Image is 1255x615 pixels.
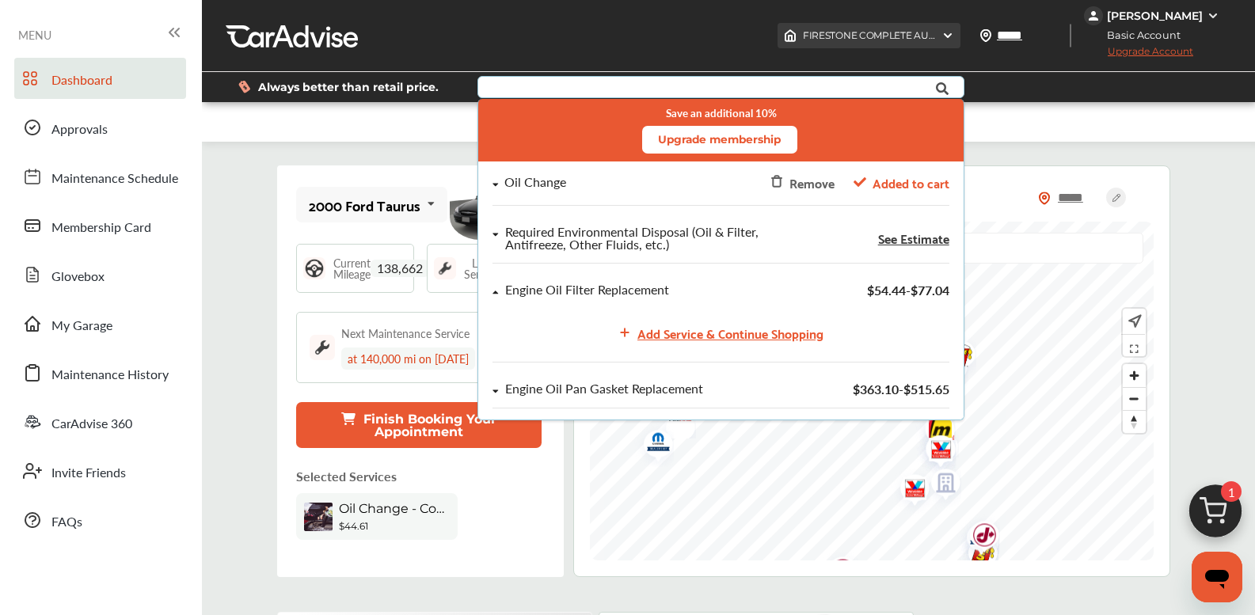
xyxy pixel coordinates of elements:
div: 2000 Ford Taurus [309,197,420,213]
span: Maintenance Schedule [51,169,178,189]
img: steering_logo [303,257,325,279]
img: maintenance_logo [434,257,456,279]
a: Approvals [14,107,186,148]
div: Add Service & Continue Shopping [637,322,823,344]
a: CarAdvise 360 [14,401,186,442]
div: Map marker [955,515,994,560]
span: CarAdvise 360 [51,414,132,435]
img: logo-jiffylube.png [816,549,858,598]
div: Map marker [816,549,856,598]
div: Map marker [888,466,928,516]
div: Map marker [934,332,974,383]
button: Reset bearing to north [1123,410,1146,433]
span: Glovebox [51,267,105,287]
img: logo-mrtire.png [654,405,696,438]
img: location_vector.a44bc228.svg [979,29,992,42]
div: [PERSON_NAME] [1107,9,1203,23]
div: Map marker [654,405,694,438]
button: Zoom in [1123,364,1146,387]
img: WGsFRI8htEPBVLJbROoPRyZpYNWhNONpIPPETTm6eUC0GeLEiAAAAAElFTkSuQmCC [1207,9,1219,22]
img: location_vector_orange.38f05af8.svg [1038,192,1051,205]
a: Maintenance Schedule [14,156,186,197]
span: Approvals [51,120,108,140]
a: Maintenance History [14,352,186,393]
span: Upgrade Account [1084,45,1193,65]
span: FAQs [51,512,82,533]
span: See Estimate [877,232,949,245]
img: dollor_label_vector.a70140d1.svg [238,80,250,93]
span: Dashboard [51,70,112,91]
span: Always better than retail price. [258,82,439,93]
span: Last Service [464,257,499,279]
span: My Garage [51,316,112,336]
button: Zoom out [1123,387,1146,410]
a: Glovebox [14,254,186,295]
img: logo-mrtire.png [917,424,959,457]
span: Added to cart [872,172,949,193]
button: Finish Booking Your Appointment [296,402,541,448]
span: Zoom out [1123,388,1146,410]
div: Map marker [958,513,998,563]
span: Membership Card [51,218,151,238]
span: 1 [1221,481,1242,502]
div: Map marker [915,427,954,477]
img: header-down-arrow.9dd2ce7d.svg [941,29,954,42]
span: Invite Friends [51,463,126,484]
button: Upgrade membership [641,126,797,154]
img: oil-change-thumb.jpg [304,503,333,531]
small: Save an additional 10% [665,107,776,120]
a: My Garage [14,303,186,344]
p: Selected Services [296,467,397,485]
span: Oil Change - Conventional [339,501,450,516]
div: Required Environmental Disposal (Oil & Filter, Antifreeze, Other Fluids, etc.) [504,226,812,251]
div: Map marker [917,424,956,457]
img: logo-valvoline.png [915,427,956,477]
img: jVpblrzwTbfkPYzPPzSLxeg0AAAAASUVORK5CYII= [1084,6,1103,25]
img: logo-firestone.png [913,406,955,456]
img: recenter.ce011a49.svg [1125,313,1142,330]
img: logo-jiffylube.png [958,513,1000,563]
div: Map marker [914,427,953,477]
img: maintenance_logo [310,335,335,360]
span: MENU [18,28,51,41]
div: Engine Oil Filter Replacement [504,283,668,297]
div: Engine Oil Pan Gasket Replacement [504,382,702,396]
div: Map marker [919,461,959,511]
img: logo-valvoline.png [914,427,956,477]
img: logo-take5.png [934,332,976,383]
img: logo-valvoline.png [888,466,930,516]
span: Basic Account [1086,27,1192,44]
img: header-divider.bc55588e.svg [1070,24,1071,47]
div: Next Maintenance Service [341,325,470,341]
div: Map marker [632,422,671,467]
span: Current Mileage [333,257,371,279]
div: Oil Change [504,176,566,189]
iframe: Button to launch messaging window [1192,552,1242,602]
span: $54.44 - $77.04 [866,281,949,299]
img: cart_icon.3d0951e8.svg [1177,477,1253,553]
span: 138,662 [371,260,429,277]
div: Remove [789,172,834,193]
img: logo-mopar.png [955,515,997,560]
div: at 140,000 mi on [DATE] [341,347,475,370]
span: $363.10 - $515.65 [852,380,949,398]
a: FAQs [14,499,186,541]
b: $44.61 [339,520,368,532]
img: logo-mopar.png [632,422,674,467]
span: Maintenance History [51,365,169,385]
img: empty_shop_logo.394c5474.svg [919,461,961,511]
span: Reset bearing to north [1123,411,1146,433]
a: Invite Friends [14,450,186,492]
div: Map marker [913,406,953,456]
img: header-home-logo.8d720a4f.svg [784,29,797,42]
img: mobile_0114_st0640_046.jpg [450,169,545,241]
a: Membership Card [14,205,186,246]
a: Dashboard [14,58,186,99]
